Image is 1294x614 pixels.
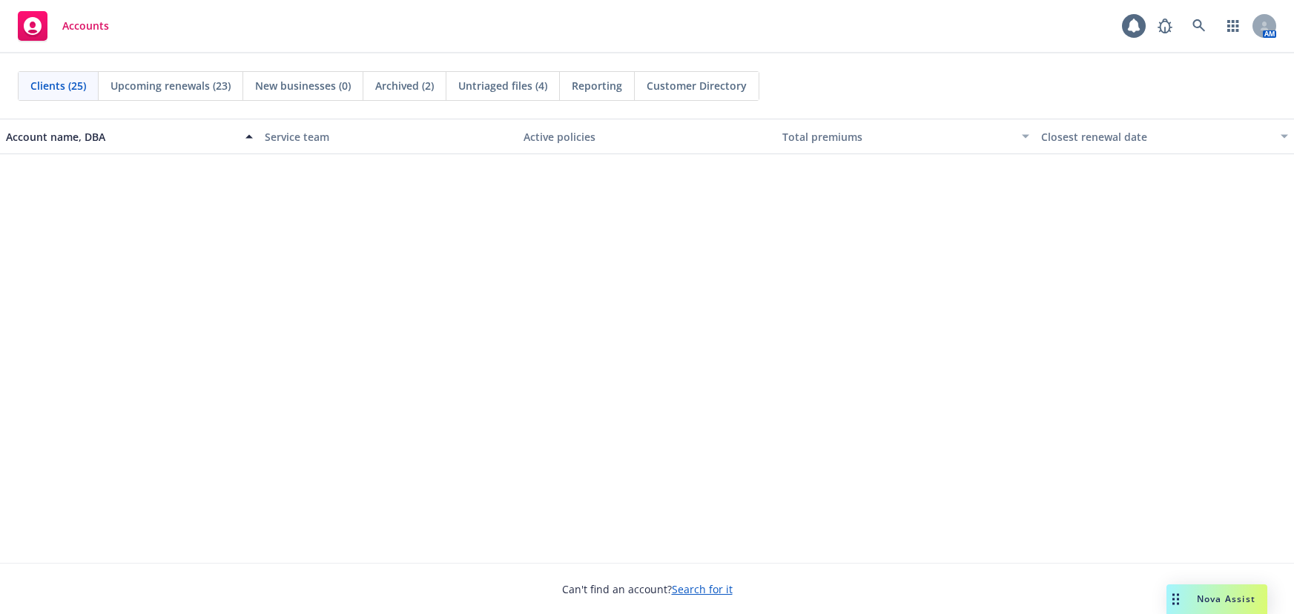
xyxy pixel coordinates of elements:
[259,119,518,154] button: Service team
[265,129,512,145] div: Service team
[518,119,776,154] button: Active policies
[572,78,622,93] span: Reporting
[375,78,434,93] span: Archived (2)
[6,129,237,145] div: Account name, DBA
[524,129,770,145] div: Active policies
[255,78,351,93] span: New businesses (0)
[1166,584,1185,614] div: Drag to move
[1035,119,1294,154] button: Closest renewal date
[782,129,1013,145] div: Total premiums
[647,78,747,93] span: Customer Directory
[1197,592,1255,605] span: Nova Assist
[30,78,86,93] span: Clients (25)
[1041,129,1272,145] div: Closest renewal date
[110,78,231,93] span: Upcoming renewals (23)
[672,582,733,596] a: Search for it
[1218,11,1248,41] a: Switch app
[458,78,547,93] span: Untriaged files (4)
[776,119,1035,154] button: Total premiums
[12,5,115,47] a: Accounts
[1166,584,1267,614] button: Nova Assist
[1150,11,1180,41] a: Report a Bug
[1184,11,1214,41] a: Search
[562,581,733,597] span: Can't find an account?
[62,20,109,32] span: Accounts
